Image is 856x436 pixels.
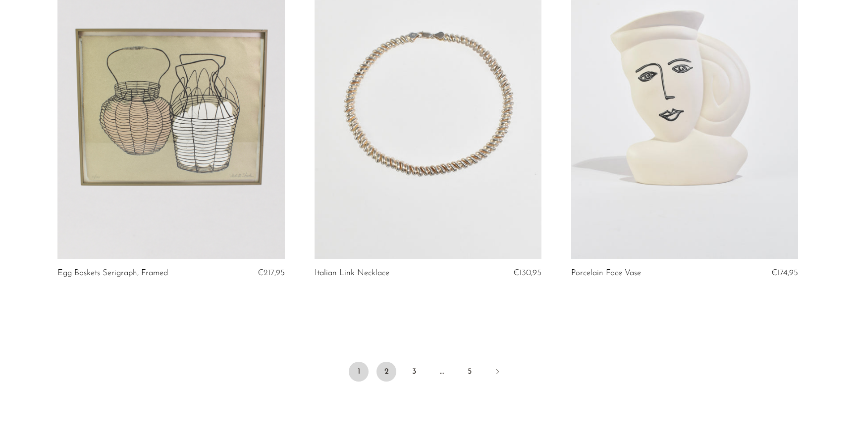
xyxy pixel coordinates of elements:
[460,362,480,382] a: 5
[258,269,285,277] span: €217,95
[376,362,396,382] a: 2
[432,362,452,382] span: …
[57,269,168,278] a: Egg Baskets Serigraph, Framed
[349,362,369,382] span: 1
[404,362,424,382] a: 3
[571,269,641,278] a: Porcelain Face Vase
[487,362,507,384] a: Next
[315,269,389,278] a: Italian Link Necklace
[771,269,798,277] span: €174,95
[513,269,541,277] span: €130,95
